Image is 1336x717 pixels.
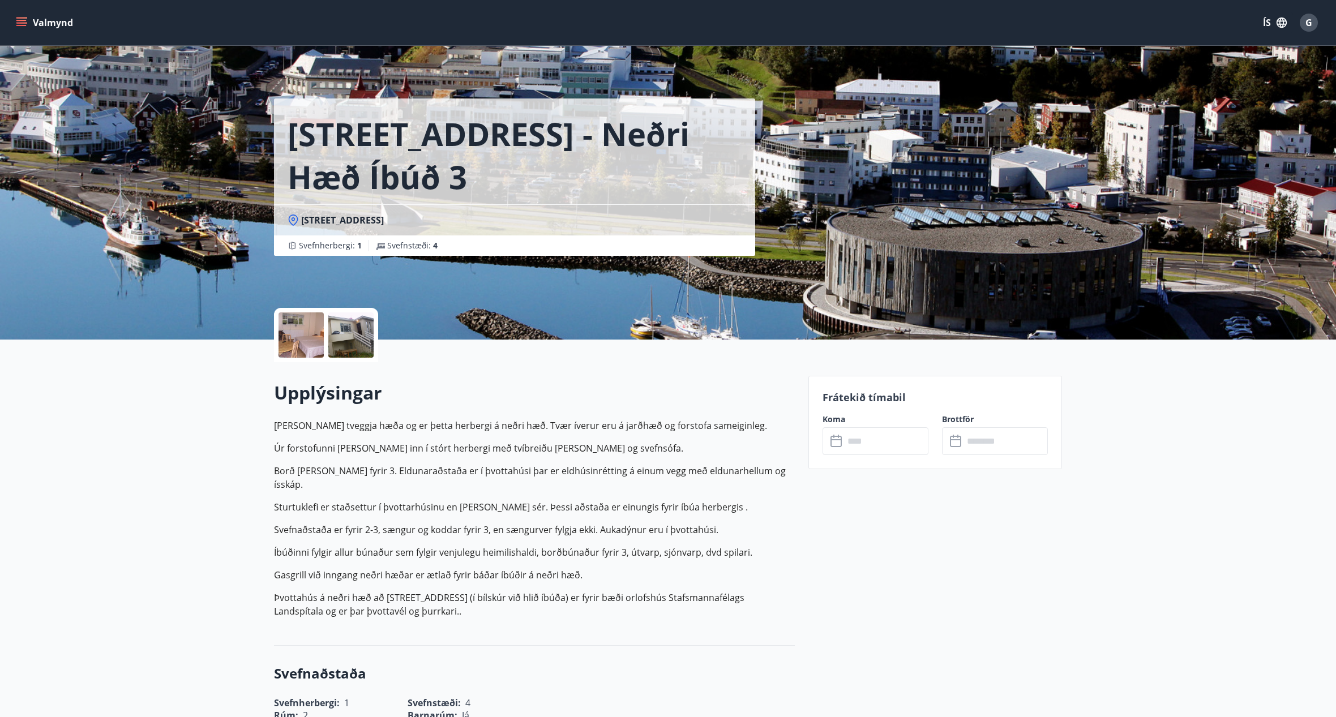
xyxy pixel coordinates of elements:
[942,414,1048,425] label: Brottför
[433,240,438,251] span: 4
[14,12,78,33] button: menu
[274,419,795,432] p: [PERSON_NAME] tveggja hæða og er þetta herbergi á neðri hæð. Tvær íverur eru á jarðhæð og forstof...
[299,240,362,251] span: Svefnherbergi :
[274,464,795,491] p: Borð [PERSON_NAME] fyrir 3. Eldunaraðstaða er í þvottahúsi þar er eldhúsinrétting á einum vegg me...
[274,568,795,582] p: Gasgrill við inngang neðri hæðar er ætlað fyrir báðar íbúðir á neðri hæð.
[274,664,795,683] h3: Svefnaðstaða
[1257,12,1293,33] button: ÍS
[823,414,928,425] label: Koma
[1295,9,1322,36] button: G
[301,214,384,226] span: [STREET_ADDRESS]
[274,591,795,618] p: Þvottahús á neðri hæð að [STREET_ADDRESS] (í bílskúr við hlið íbúða) er fyrir bæði orlofshús Staf...
[288,112,742,198] h1: [STREET_ADDRESS] - Neðri hæð íbúð 3
[274,500,795,514] p: Sturtuklefi er staðsettur í þvottarhúsinu en [PERSON_NAME] sér. Þessi aðstaða er einungis fyrir í...
[1305,16,1312,29] span: G
[357,240,362,251] span: 1
[823,390,1048,405] p: Frátekið tímabil
[274,441,795,455] p: Úr forstofunni [PERSON_NAME] inn í stórt herbergi með tvíbreiðu [PERSON_NAME] og svefnsófa.
[274,523,795,536] p: Svefnaðstaða er fyrir 2-3, sængur og koddar fyrir 3, en sængurver fylgja ekki. Aukadýnur eru í þv...
[274,546,795,559] p: Íbúðinni fylgir allur búnaður sem fylgir venjulegu heimilishaldi, borðbúnaður fyrir 3, útvarp, sj...
[387,240,438,251] span: Svefnstæði :
[274,380,795,405] h2: Upplýsingar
